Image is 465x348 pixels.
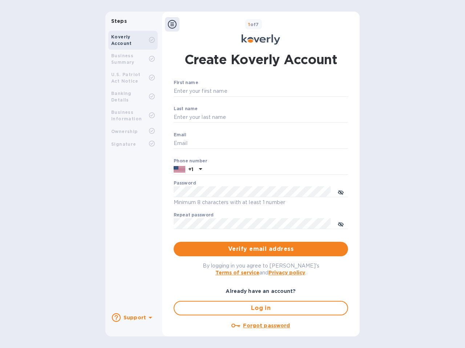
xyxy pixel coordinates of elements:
[174,81,198,85] label: First name
[333,216,348,231] button: toggle password visibility
[174,112,348,123] input: Enter your last name
[268,270,305,275] a: Privacy policy
[174,242,348,256] button: Verify email address
[174,181,196,186] label: Password
[174,301,348,315] button: Log in
[185,50,337,69] h1: Create Koverly Account
[174,165,185,173] img: US
[248,22,259,27] b: of 7
[111,141,136,147] b: Signature
[180,304,341,312] span: Log in
[174,138,348,149] input: Email
[111,109,142,121] b: Business Information
[111,129,138,134] b: Ownership
[111,34,132,46] b: Koverly Account
[226,288,296,294] b: Already have an account?
[174,198,348,207] p: Minimum 8 characters with at least 1 number
[215,270,259,275] a: Terms of service
[111,18,127,24] b: Steps
[174,86,348,97] input: Enter your first name
[243,323,290,328] u: Forgot password
[174,107,198,111] label: Last name
[111,91,132,103] b: Banking Details
[111,72,141,84] b: U.S. Patriot Act Notice
[179,245,342,253] span: Verify email address
[203,263,319,275] span: By logging in you agree to [PERSON_NAME]'s and .
[174,213,214,217] label: Repeat password
[333,185,348,199] button: toggle password visibility
[174,133,186,137] label: Email
[174,159,207,163] label: Phone number
[124,315,146,320] b: Support
[248,22,250,27] span: 1
[111,53,134,65] b: Business Summary
[188,166,193,173] p: +1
